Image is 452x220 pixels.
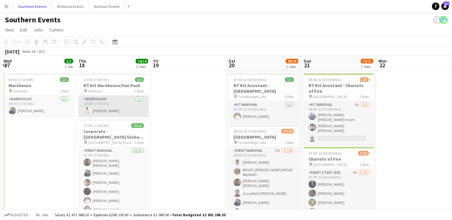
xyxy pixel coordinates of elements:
h3: Warehouse [3,83,74,88]
span: 5/10 [358,151,369,156]
span: 28/29 [286,59,298,63]
span: Wed [3,58,12,64]
button: Northern Events [89,0,125,13]
span: Week 38 [21,49,36,54]
span: Hersham [88,89,103,93]
span: 20 [228,62,235,69]
button: Budgeted [3,212,29,218]
span: 18 [78,62,86,69]
div: Salary £1 671 968.20 + Expenses £208 150.00 + Subsistence £1 080.00 = [55,212,225,217]
span: 1 Role [360,162,369,167]
span: 09:00-17:00 (8h) [8,77,34,82]
span: Total Budgeted £1 881 198.20 [172,212,225,217]
span: 08:00-12:30 (4h30m) [234,129,266,134]
span: 13/13 [131,123,144,128]
h3: Chariots of Fire [304,156,374,162]
span: Timberlodge Cafe [238,140,266,145]
app-card-role: Warehouse1/109:00-17:00 (8h)[PERSON_NAME] [3,96,74,117]
span: Thu [78,58,86,64]
div: BST [39,49,45,54]
span: [GEOGRAPHIC_DATA] Track [88,140,132,145]
span: 27/28 [281,129,294,134]
span: 07:00-12:30 (5h30m) [234,77,266,82]
span: 07:00-12:30 (5h30m) [309,151,341,156]
span: [GEOGRAPHIC_DATA] [313,162,347,167]
span: 337 [444,2,449,6]
app-job-card: 08:00-12:30 (4h30m)27/28[GEOGRAPHIC_DATA] Timberlodge Cafe1 RoleEvent Marshal75A27/2808:00-12:30 ... [229,125,299,218]
span: [GEOGRAPHIC_DATA] [313,94,347,99]
span: 22 [378,62,387,69]
span: 52/71 [361,59,373,63]
app-job-card: 09:00-17:00 (8h)1/1Warehouse Hersham1 RoleWarehouse1/109:00-17:00 (8h)[PERSON_NAME] [3,74,74,117]
div: 2 Jobs [136,64,148,69]
span: 2/3 [360,77,369,82]
span: Mon [379,58,387,64]
a: 337 [441,3,449,10]
h3: RT Kit Warehouse/Van Pack [78,83,149,88]
div: 1 Job [65,64,73,69]
app-job-card: 10:00-17:00 (7h)1/1RT Kit Warehouse/Van Pack Hersham1 RoleWarehouse1/110:00-17:00 (7h)[PERSON_NAME] [78,74,149,117]
a: Comms [47,26,66,34]
h3: RT Kit Assistant - Chariots of Fire [304,83,374,94]
span: 1 Role [285,140,294,145]
span: Fri [153,58,159,64]
button: Midlands Events [52,0,89,13]
span: Budgeted [10,213,28,217]
span: Sun [304,58,311,64]
a: Jobs [31,26,46,34]
span: 1/1 [135,77,144,82]
span: 19 [153,62,159,69]
span: 21 [303,62,311,69]
span: Jobs [34,27,43,33]
app-card-role: Warehouse1/110:00-17:00 (7h)[PERSON_NAME] [78,96,149,117]
div: [DATE] [5,48,19,55]
div: 7 Jobs [361,64,373,69]
span: 1/1 [64,59,73,63]
app-user-avatar: RunThrough Events [433,16,441,24]
button: Southern Events [13,0,52,13]
span: Comms [49,27,63,33]
span: Sat [229,58,235,64]
h3: RT Kit Assistant - [GEOGRAPHIC_DATA] [229,83,299,94]
a: View [3,26,16,34]
span: Hersham [13,89,28,93]
span: 1 Role [360,94,369,99]
h1: Southern Events [5,15,61,25]
span: 06:45-12:30 (5h45m) [309,77,341,82]
span: View [5,27,14,33]
span: 14/14 [136,59,148,63]
app-card-role: Kit Marshal6A2/306:45-12:30 (5h45m)[PERSON_NAME] [PERSON_NAME] Imam[PERSON_NAME] [PERSON_NAME] [304,101,374,145]
app-job-card: 06:45-12:30 (5h45m)2/3RT Kit Assistant - Chariots of Fire [GEOGRAPHIC_DATA]1 RoleKit Marshal6A2/3... [304,74,374,145]
span: 1 Role [60,89,69,93]
app-job-card: 12:00-17:00 (5h)13/13Corporate - [GEOGRAPHIC_DATA] Global 5k [GEOGRAPHIC_DATA] Track1 RoleEvent M... [78,119,149,212]
app-card-role: Kit Marshal1/107:00-12:30 (5h30m)[PERSON_NAME] [229,101,299,123]
app-job-card: 07:00-12:30 (5h30m)1/1RT Kit Assistant - [GEOGRAPHIC_DATA] Timberlodge Cafe1 RoleKit Marshal1/107... [229,74,299,123]
span: 1 Role [135,89,144,93]
div: 2 Jobs [286,64,298,69]
span: 1/1 [285,77,294,82]
h3: Corporate - [GEOGRAPHIC_DATA] Global 5k [78,129,149,140]
span: Edit [20,27,27,33]
span: Timberlodge Cafe [238,94,266,99]
a: Edit [18,26,30,34]
span: 10:00-17:00 (7h) [83,77,109,82]
span: 12:00-17:00 (5h) [83,123,109,128]
app-user-avatar: RunThrough Events [439,16,447,24]
span: 1 Role [285,94,294,99]
span: All jobs [35,212,50,217]
span: 1/1 [60,77,69,82]
span: 1 Role [135,140,144,145]
h3: [GEOGRAPHIC_DATA] [229,134,299,140]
